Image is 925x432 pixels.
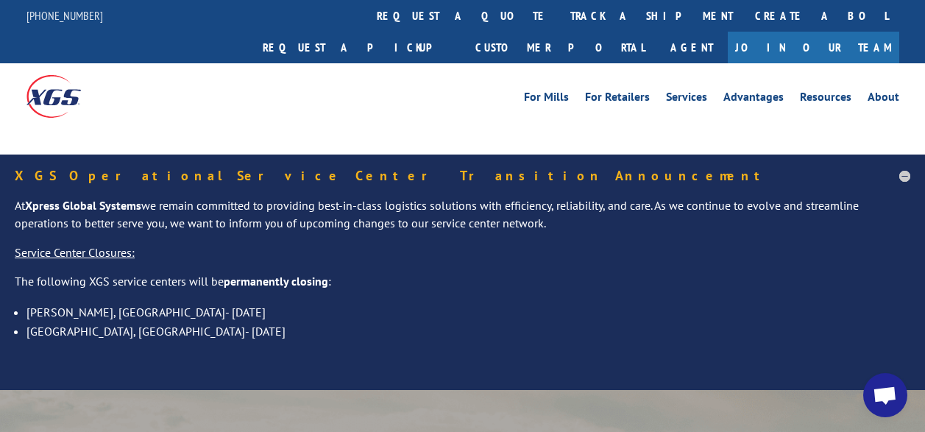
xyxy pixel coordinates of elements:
p: At we remain committed to providing best-in-class logistics solutions with efficiency, reliabilit... [15,197,910,244]
p: The following XGS service centers will be : [15,273,910,302]
li: [GEOGRAPHIC_DATA], [GEOGRAPHIC_DATA]- [DATE] [26,322,910,341]
u: Service Center Closures: [15,245,135,260]
strong: Xpress Global Systems [25,198,141,213]
a: Resources [800,91,851,107]
li: [PERSON_NAME], [GEOGRAPHIC_DATA]- [DATE] [26,302,910,322]
a: [PHONE_NUMBER] [26,8,103,23]
a: For Mills [524,91,569,107]
a: Join Our Team [728,32,899,63]
h5: XGS Operational Service Center Transition Announcement [15,169,910,183]
strong: permanently closing [224,274,328,288]
a: Agent [656,32,728,63]
a: Request a pickup [252,32,464,63]
a: Customer Portal [464,32,656,63]
a: For Retailers [585,91,650,107]
a: About [868,91,899,107]
a: Advantages [723,91,784,107]
a: Open chat [863,373,907,417]
a: Services [666,91,707,107]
